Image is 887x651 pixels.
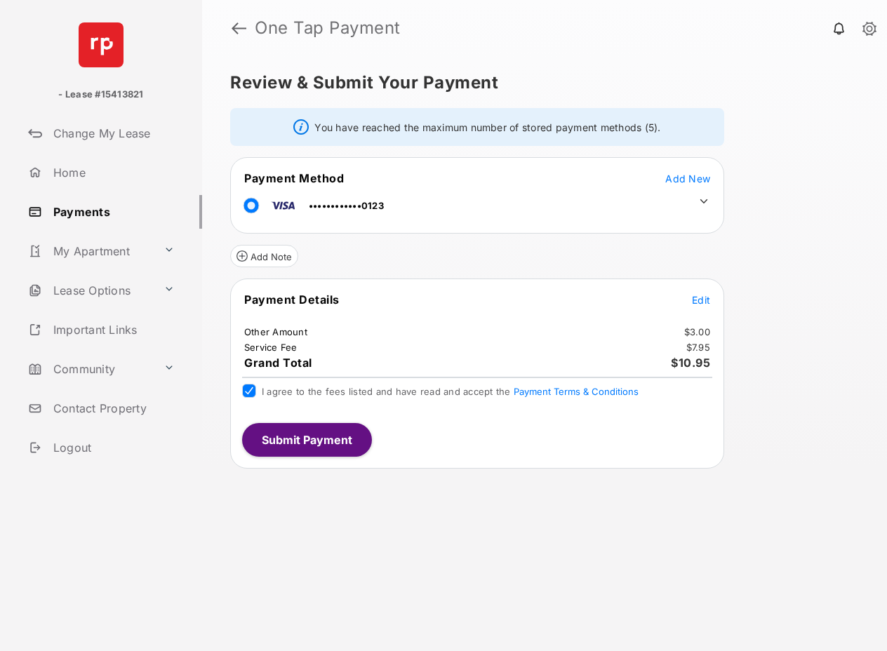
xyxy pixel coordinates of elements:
[22,116,202,150] a: Change My Lease
[686,341,711,354] td: $7.95
[692,293,710,307] button: Edit
[22,195,202,229] a: Payments
[22,391,202,425] a: Contact Property
[665,173,710,184] span: Add New
[255,20,401,36] strong: One Tap Payment
[242,423,372,457] button: Submit Payment
[22,234,158,268] a: My Apartment
[671,356,710,370] span: $10.95
[230,108,724,146] div: You have reached the maximum number of stored payment methods (5).
[262,386,639,397] span: I agree to the fees listed and have read and accept the
[692,294,710,306] span: Edit
[22,156,202,189] a: Home
[22,431,202,464] a: Logout
[309,200,384,211] span: ••••••••••••0123
[244,356,312,370] span: Grand Total
[22,274,158,307] a: Lease Options
[514,386,639,397] button: I agree to the fees listed and have read and accept the
[244,341,298,354] td: Service Fee
[230,74,848,91] h5: Review & Submit Your Payment
[683,325,711,338] td: $3.00
[244,293,340,307] span: Payment Details
[244,325,308,338] td: Other Amount
[79,22,124,67] img: svg+xml;base64,PHN2ZyB4bWxucz0iaHR0cDovL3d3dy53My5vcmcvMjAwMC9zdmciIHdpZHRoPSI2NCIgaGVpZ2h0PSI2NC...
[22,352,158,386] a: Community
[230,245,298,267] button: Add Note
[22,313,180,347] a: Important Links
[244,171,344,185] span: Payment Method
[58,88,143,102] p: - Lease #15413821
[665,171,710,185] button: Add New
